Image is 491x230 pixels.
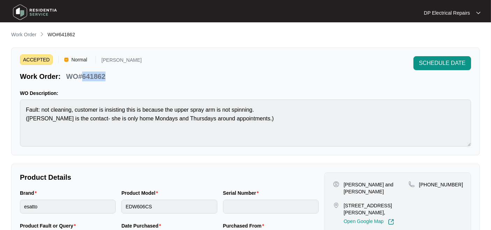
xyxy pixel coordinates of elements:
[388,219,394,225] img: Link-External
[344,219,394,225] a: Open Google Map
[419,181,463,188] p: [PHONE_NUMBER]
[419,59,465,67] span: SCHEDULE DATE
[20,172,319,182] p: Product Details
[20,99,471,147] textarea: Fault: not cleaning, customer is insisting this is because the upper spray arm is not spinning. (...
[223,190,261,196] label: Serial Number
[476,11,481,15] img: dropdown arrow
[66,72,105,81] p: WO#641862
[20,54,53,65] span: ACCEPTED
[10,2,59,23] img: residentia service logo
[424,9,470,16] p: DP Electrical Repairs
[39,31,45,37] img: chevron-right
[223,222,267,229] label: Purchased From
[333,181,339,187] img: user-pin
[11,31,36,38] p: Work Order
[68,54,90,65] span: Normal
[20,222,79,229] label: Product Fault or Query
[333,202,339,208] img: map-pin
[344,202,409,216] p: [STREET_ADDRESS][PERSON_NAME],
[101,58,142,65] p: [PERSON_NAME]
[413,56,471,70] button: SCHEDULE DATE
[20,72,60,81] p: Work Order:
[20,200,116,214] input: Brand
[20,190,39,196] label: Brand
[64,58,68,62] img: Vercel Logo
[121,200,217,214] input: Product Model
[344,181,409,195] p: [PERSON_NAME] and [PERSON_NAME]
[121,222,164,229] label: Date Purchased
[20,90,471,97] p: WO Description:
[409,181,415,187] img: map-pin
[10,31,38,39] a: Work Order
[48,32,75,37] span: WO#641862
[223,200,319,214] input: Serial Number
[121,190,161,196] label: Product Model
